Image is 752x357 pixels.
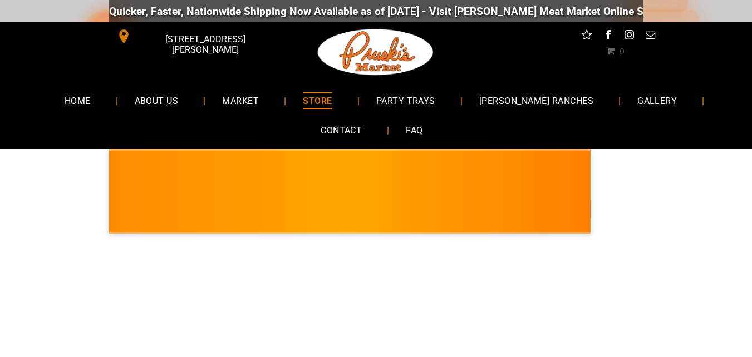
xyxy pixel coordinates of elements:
[389,116,439,145] a: FAQ
[118,86,195,115] a: ABOUT US
[304,116,379,145] a: CONTACT
[316,22,436,82] img: Pruski-s+Market+HQ+Logo2-1920w.png
[621,86,694,115] a: GALLERY
[396,196,494,213] span: $49.00
[109,28,279,45] a: [STREET_ADDRESS][PERSON_NAME]
[77,200,267,222] span: 🔥 NEW ITEM - LIMITED SUPPLY!
[291,203,295,218] span: •
[622,28,636,45] a: instagram
[530,5,638,18] a: [DOMAIN_NAME][URL]
[463,86,610,115] a: [PERSON_NAME] RANCHES
[396,185,494,196] span: 6 Rings · Smoked
[48,86,107,115] a: HOME
[571,200,656,221] span: Family Recipe
[643,28,657,45] a: email
[620,46,624,55] span: 0
[396,169,494,185] span: DRIED SAUSAGE
[540,203,545,218] span: •
[133,28,277,61] span: [STREET_ADDRESS][PERSON_NAME]
[205,86,276,115] a: MARKET
[579,28,594,45] a: Social network
[341,169,386,214] img: Pruski's Dried Sausage – 6 Rings
[286,86,348,115] a: STORE
[360,86,452,115] a: PARTY TRAYS
[601,28,615,45] a: facebook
